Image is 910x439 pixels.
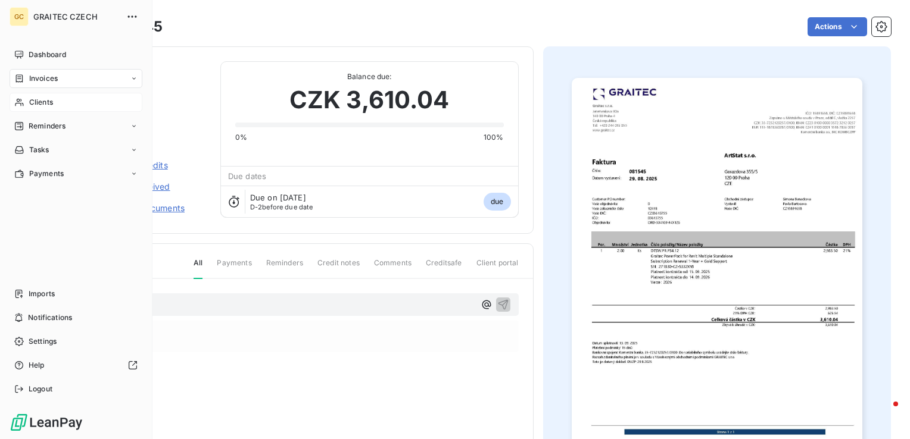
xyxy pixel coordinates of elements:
[29,336,57,347] span: Settings
[28,312,72,323] span: Notifications
[33,12,119,21] span: GRAITEC CZECH
[374,258,412,278] span: Comments
[10,7,29,26] div: GC
[484,132,504,143] span: 100%
[250,193,306,202] span: Due on [DATE]
[217,258,251,278] span: Payments
[29,49,66,60] span: Dashboard
[289,82,450,118] span: CZK 3,610.04
[29,168,64,179] span: Payments
[426,258,462,278] span: Creditsafe
[29,145,49,155] span: Tasks
[29,289,55,299] span: Imports
[29,97,53,108] span: Clients
[476,258,519,278] span: Client portal
[235,71,504,82] span: Balance due:
[10,356,142,375] a: Help
[250,203,313,211] span: before due date
[29,121,66,131] span: Reminders
[808,17,867,36] button: Actions
[194,258,202,279] span: All
[29,73,58,84] span: Invoices
[29,384,52,394] span: Logout
[29,360,45,371] span: Help
[250,203,262,211] span: D-2
[484,193,510,211] span: due
[228,171,266,181] span: Due dates
[266,258,303,278] span: Reminders
[235,132,247,143] span: 0%
[10,413,83,432] img: Logo LeanPay
[870,399,898,427] iframe: Intercom live chat
[317,258,360,278] span: Credit notes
